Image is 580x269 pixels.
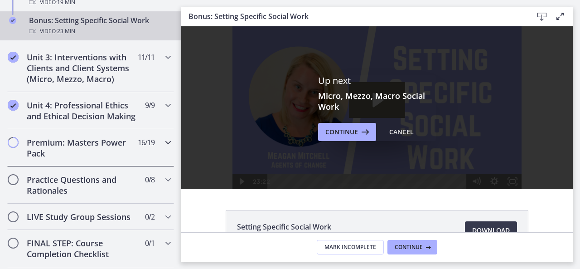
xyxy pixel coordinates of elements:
[29,15,170,37] div: Bonus: Setting Specific Social Work
[395,244,423,251] span: Continue
[145,211,155,222] span: 0 / 2
[322,147,340,163] button: Fullscreen
[237,221,331,232] span: Setting Specific Social Work
[27,211,137,222] h2: LIVE Study Group Sessions
[188,11,518,22] h3: Bonus: Setting Specific Social Work
[29,26,170,37] div: Video
[325,127,358,137] span: Continue
[8,52,19,63] i: Completed
[317,240,384,254] button: Mark Incomplete
[318,75,436,87] p: Up next
[389,127,414,137] div: Cancel
[138,52,155,63] span: 11 / 11
[27,238,137,259] h2: FINAL STEP: Course Completion Checklist
[145,238,155,249] span: 0 / 1
[27,52,137,84] h2: Unit 3: Interventions with Clients and Client Systems (Micro, Mezzo, Macro)
[138,137,155,148] span: 16 / 19
[8,100,19,111] i: Completed
[387,240,437,254] button: Continue
[472,225,510,236] span: Download
[318,90,436,112] h3: Micro, Mezzo, Macro Social Work
[9,17,16,24] i: Completed
[56,26,75,37] span: · 23 min
[27,137,137,159] h2: Premium: Masters Power Pack
[465,221,517,240] a: Download
[93,147,282,163] div: Playbar
[382,123,421,141] button: Cancel
[145,100,155,111] span: 9 / 9
[324,244,376,251] span: Mark Incomplete
[27,174,137,196] h2: Practice Questions and Rationales
[168,56,224,92] button: Play Video: cbe2somtov91j64ibsm0.mp4
[286,147,304,163] button: Mute
[27,100,137,122] h2: Unit 4: Professional Ethics and Ethical Decision Making
[145,174,155,185] span: 0 / 8
[51,147,69,163] button: Play Video
[318,123,376,141] button: Continue
[304,147,322,163] button: Show settings menu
